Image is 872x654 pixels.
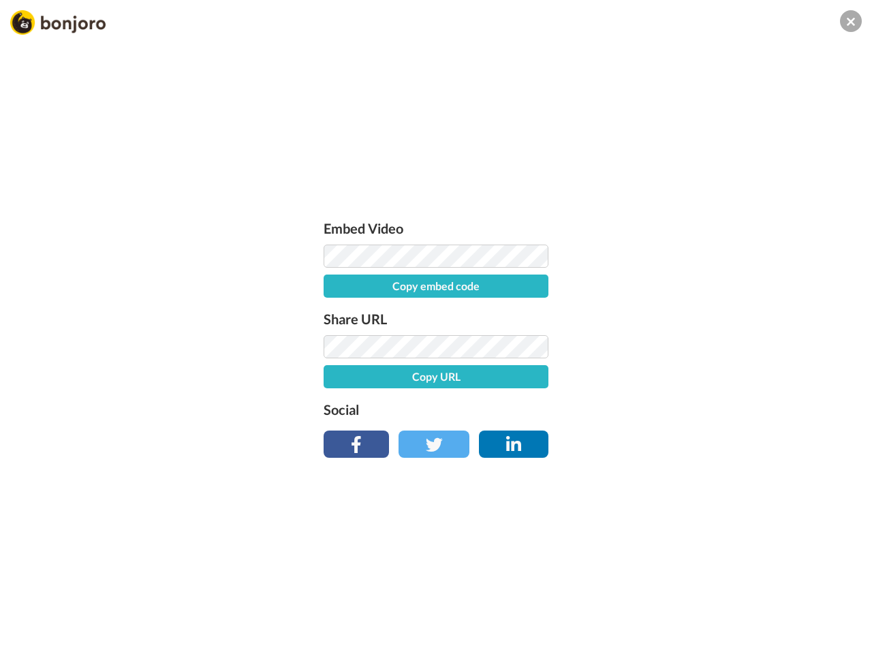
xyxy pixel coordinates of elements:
[324,365,548,388] button: Copy URL
[10,10,106,35] img: Bonjoro Logo
[324,217,548,239] label: Embed Video
[324,399,548,420] label: Social
[324,308,548,330] label: Share URL
[324,275,548,298] button: Copy embed code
